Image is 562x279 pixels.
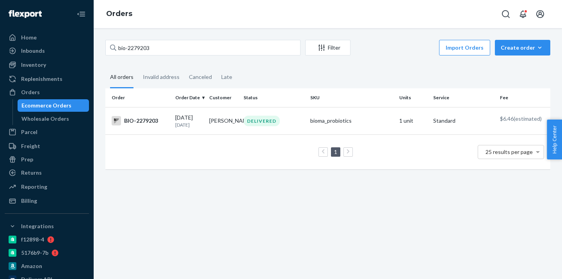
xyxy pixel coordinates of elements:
a: Orders [5,86,89,98]
div: Freight [21,142,40,150]
div: Billing [21,197,37,205]
a: Replenishments [5,73,89,85]
a: Home [5,31,89,44]
button: Import Orders [439,40,490,55]
ol: breadcrumbs [100,3,139,25]
th: Order [105,88,172,107]
div: [DATE] [175,114,203,128]
button: Integrations [5,220,89,232]
div: Inbounds [21,47,45,55]
div: Prep [21,156,33,163]
div: Ecommerce Orders [21,102,71,109]
a: 5176b9-7b [5,247,89,259]
a: Ecommerce Orders [18,99,89,112]
span: 25 results per page [486,148,533,155]
div: Inventory [21,61,46,69]
button: Close Navigation [73,6,89,22]
p: Standard [433,117,494,125]
img: Flexport logo [9,10,42,18]
div: Returns [21,169,42,177]
a: f12898-4 [5,233,89,246]
a: Page 1 is your current page [333,148,339,155]
th: Order Date [172,88,206,107]
p: [DATE] [175,122,203,128]
div: Orders [21,88,40,96]
button: Open account menu [532,6,548,22]
div: BIO-2279203 [112,116,169,125]
a: Prep [5,153,89,166]
a: Billing [5,195,89,207]
a: Reporting [5,181,89,193]
div: Customer [209,94,237,101]
div: Invalid address [143,67,180,87]
span: (estimated) [514,115,542,122]
th: Fee [497,88,550,107]
a: Orders [106,9,132,18]
button: Open notifications [515,6,531,22]
a: Parcel [5,126,89,138]
a: Freight [5,140,89,152]
div: Home [21,34,37,41]
div: Amazon [21,262,42,270]
a: Amazon [5,260,89,272]
div: DELIVERED [244,116,280,126]
td: 1 unit [396,107,430,134]
div: Parcel [21,128,37,136]
th: Status [240,88,307,107]
th: SKU [307,88,396,107]
input: Search orders [105,40,301,55]
button: Open Search Box [498,6,514,22]
div: Wholesale Orders [21,115,69,123]
th: Service [430,88,497,107]
a: Returns [5,166,89,179]
div: Canceled [189,67,212,87]
button: Filter [305,40,350,55]
button: Help Center [547,120,562,159]
div: Create order [501,44,544,52]
a: Inbounds [5,45,89,57]
div: Replenishments [21,75,62,83]
button: Create order [495,40,550,55]
div: Late [221,67,232,87]
div: 5176b9-7b [21,249,48,257]
td: [PERSON_NAME] [206,107,240,134]
a: Wholesale Orders [18,113,89,125]
div: Filter [306,44,350,52]
div: All orders [110,67,133,88]
a: Inventory [5,59,89,71]
p: $6.46 [500,115,544,123]
div: Reporting [21,183,47,191]
div: Integrations [21,222,54,230]
div: f12898-4 [21,236,44,243]
th: Units [396,88,430,107]
div: bioma_probiotics [310,117,393,125]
